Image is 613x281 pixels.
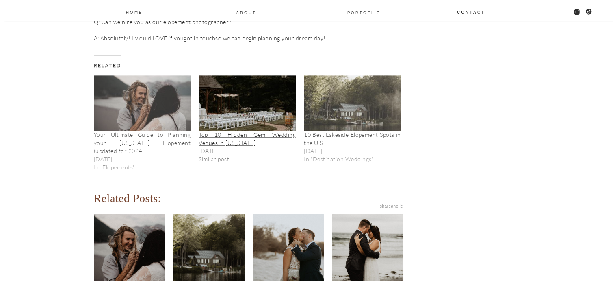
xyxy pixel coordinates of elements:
time: [DATE] [304,147,401,155]
em: Related [94,55,121,68]
a: 10 Best Lakeside Elopement Spots in the U.S [304,75,401,131]
a: PORTOFLIO [344,9,384,15]
a: Website Tools by Shareaholic [380,204,403,209]
a: Your Ultimate Guide to Planning your Alaska Elopement (updated for 2024) [94,75,191,131]
a: About [236,9,257,15]
img: Alaska Elopement with groom holding brides hands in his as he looks into her eyes in the mountain... [94,75,191,131]
p: Similar post [199,155,296,163]
a: Contact [457,9,486,15]
a: Top 10 Hidden Gem Wedding Venues in [US_STATE] [199,131,296,146]
div: Related Posts: [94,189,404,208]
a: got in touch [184,35,215,42]
span: shareaholic [380,203,403,210]
time: [DATE] [94,155,191,163]
a: Your Ultimate Guide to Planning your [US_STATE] Elopement (updated for 2024) [94,131,191,154]
time: [DATE] [199,147,296,155]
a: Top 10 Hidden Gem Wedding Venues in New Hampshire [199,75,296,131]
a: 10 Best Lakeside Elopement Spots in the U.S [304,131,401,146]
img: new hampshire wedding venue zorvino vineyards ceremony set up [199,75,296,131]
p: A: Absolutely! I would LOVE if you so we can begin planning your dream day! [94,33,404,43]
a: Home [126,9,143,15]
p: In "Destination Weddings" [304,155,401,163]
p: In "Elopements" [94,163,191,171]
